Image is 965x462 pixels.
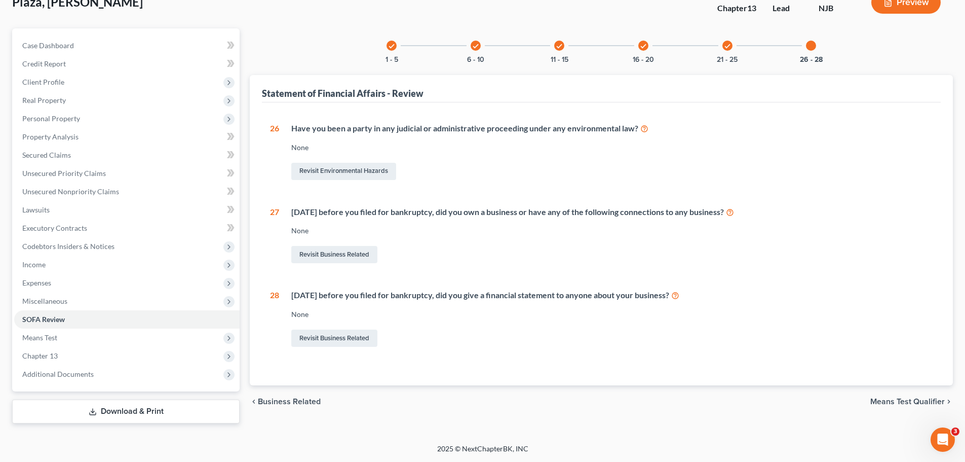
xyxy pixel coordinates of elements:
[22,205,50,214] span: Lawsuits
[291,226,933,236] div: None
[951,428,959,436] span: 3
[12,400,240,423] a: Download & Print
[22,315,65,324] span: SOFA Review
[262,87,423,99] div: Statement of Financial Affairs - Review
[551,56,568,63] button: 11 - 15
[14,164,240,183] a: Unsecured Priority Claims
[747,3,756,13] span: 13
[291,309,933,319] div: None
[14,219,240,237] a: Executory Contracts
[22,260,46,269] span: Income
[22,333,57,342] span: Means Test
[385,56,398,63] button: 1 - 5
[773,3,802,14] div: Lead
[291,246,377,263] a: Revisit Business Related
[22,224,87,232] span: Executory Contracts
[14,310,240,329] a: SOFA Review
[22,169,106,177] span: Unsecured Priority Claims
[291,290,933,301] div: [DATE] before you filed for bankruptcy, did you give a financial statement to anyone about your b...
[22,242,114,251] span: Codebtors Insiders & Notices
[467,56,484,63] button: 6 - 10
[556,43,563,50] i: check
[14,183,240,201] a: Unsecured Nonpriority Claims
[717,56,738,63] button: 21 - 25
[931,428,955,452] iframe: Intercom live chat
[472,43,479,50] i: check
[22,370,94,378] span: Additional Documents
[22,351,58,360] span: Chapter 13
[870,398,953,406] button: Means Test Qualifier chevron_right
[14,55,240,73] a: Credit Report
[870,398,945,406] span: Means Test Qualifier
[22,78,64,86] span: Client Profile
[717,3,756,14] div: Chapter
[633,56,654,63] button: 16 - 20
[22,59,66,68] span: Credit Report
[250,398,321,406] button: chevron_left Business Related
[291,163,396,180] a: Revisit Environmental Hazards
[270,206,279,266] div: 27
[22,278,51,287] span: Expenses
[194,444,771,462] div: 2025 © NextChapterBK, INC
[258,398,321,406] span: Business Related
[250,398,258,406] i: chevron_left
[945,398,953,406] i: chevron_right
[270,123,279,182] div: 26
[22,187,119,196] span: Unsecured Nonpriority Claims
[388,43,395,50] i: check
[22,151,71,159] span: Secured Claims
[819,3,855,14] div: NJB
[22,297,67,305] span: Miscellaneous
[14,201,240,219] a: Lawsuits
[291,123,933,134] div: Have you been a party in any judicial or administrative proceeding under any environmental law?
[22,114,80,123] span: Personal Property
[640,43,647,50] i: check
[22,41,74,50] span: Case Dashboard
[14,128,240,146] a: Property Analysis
[14,146,240,164] a: Secured Claims
[291,330,377,347] a: Revisit Business Related
[291,143,933,153] div: None
[22,96,66,104] span: Real Property
[800,56,823,63] button: 26 - 28
[22,132,79,141] span: Property Analysis
[14,37,240,55] a: Case Dashboard
[291,206,933,218] div: [DATE] before you filed for bankruptcy, did you own a business or have any of the following conne...
[724,43,731,50] i: check
[270,290,279,349] div: 28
